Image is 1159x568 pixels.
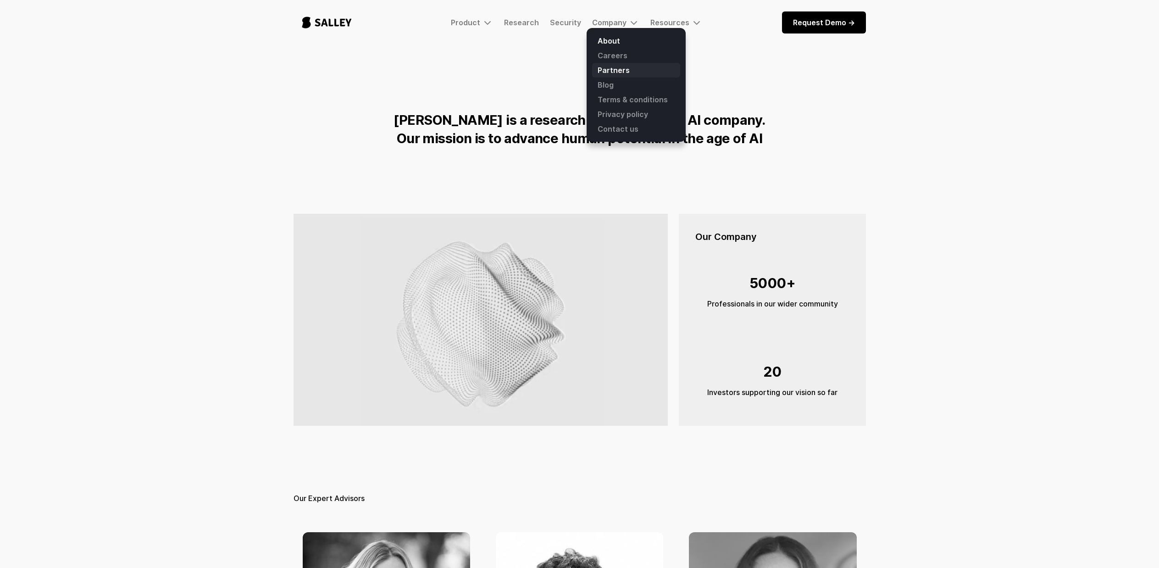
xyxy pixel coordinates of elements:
[695,271,849,295] div: 5000+
[650,17,702,28] div: Resources
[592,78,680,92] a: Blog
[592,122,680,136] a: Contact us
[592,18,627,27] div: Company
[592,63,680,78] a: Partners
[394,112,765,146] strong: [PERSON_NAME] is a research lab and applied AI company. Our mission is to advance human potential...
[650,18,689,27] div: Resources
[592,17,639,28] div: Company
[695,298,849,309] div: Professionals in our wider community
[504,18,539,27] a: Research
[592,33,680,48] a: About
[587,28,686,142] nav: Company
[294,7,360,38] a: home
[782,11,866,33] a: Request Demo ->
[451,17,493,28] div: Product
[695,359,849,384] div: 20
[294,492,866,505] h5: Our Expert Advisors
[592,107,680,122] a: Privacy policy
[695,230,849,243] h5: Our Company
[592,48,680,63] a: Careers
[592,92,680,107] a: Terms & conditions
[550,18,581,27] a: Security
[451,18,480,27] div: Product
[695,387,849,398] div: Investors supporting our vision so far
